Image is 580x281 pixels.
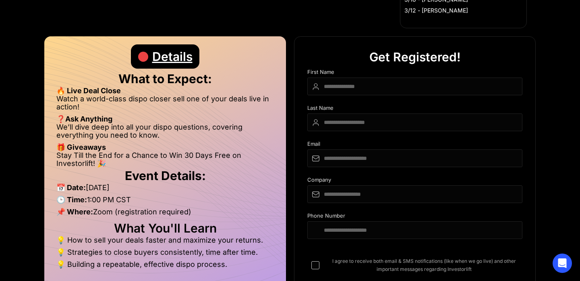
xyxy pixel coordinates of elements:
[326,257,522,273] span: I agree to receive both email & SMS notifications (like when we go live) and other important mess...
[56,115,112,123] strong: ❓Ask Anything
[56,95,274,115] li: Watch a world-class dispo closer sell one of your deals live in action!
[553,254,572,273] div: Open Intercom Messenger
[56,248,274,260] li: 💡 Strategies to close buyers consistently, time after time.
[56,151,274,168] li: Stay Till the End for a Chance to Win 30 Days Free on Investorlift! 🎉
[307,69,522,78] div: First Name
[56,195,87,204] strong: 🕒 Time:
[56,183,86,192] strong: 📅 Date:
[56,184,274,196] li: [DATE]
[56,224,274,232] h2: What You'll Learn
[56,260,274,268] li: 💡 Building a repeatable, effective dispo process.
[56,123,274,143] li: We’ll dive deep into all your dispo questions, covering everything you need to know.
[56,208,93,216] strong: 📌 Where:
[56,143,106,151] strong: 🎁 Giveaways
[307,177,522,185] div: Company
[369,45,461,69] div: Get Registered!
[125,168,206,183] strong: Event Details:
[307,213,522,221] div: Phone Number
[118,71,212,86] strong: What to Expect:
[56,86,121,95] strong: 🔥 Live Deal Close
[56,208,274,220] li: Zoom (registration required)
[307,105,522,113] div: Last Name
[152,44,193,69] div: Details
[307,141,522,149] div: Email
[56,236,274,248] li: 💡 How to sell your deals faster and maximize your returns.
[56,196,274,208] li: 1:00 PM CST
